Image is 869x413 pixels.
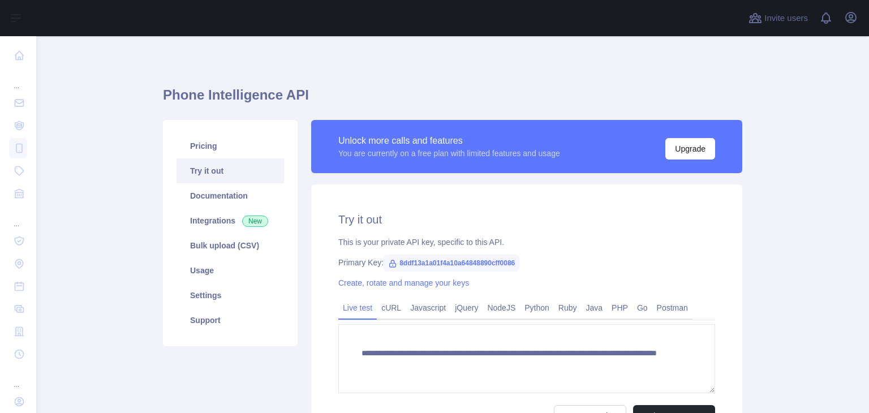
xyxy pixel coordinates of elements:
a: cURL [377,299,406,317]
a: Support [177,308,284,333]
div: Primary Key: [338,257,715,268]
button: Upgrade [665,138,715,160]
a: Try it out [177,158,284,183]
a: NodeJS [483,299,520,317]
a: Bulk upload (CSV) [177,233,284,258]
div: Unlock more calls and features [338,134,560,148]
a: Pricing [177,134,284,158]
a: Integrations New [177,208,284,233]
div: ... [9,68,27,91]
a: jQuery [450,299,483,317]
h1: Phone Intelligence API [163,86,742,113]
span: 8ddf13a1a01f4a10a64848890cff0086 [384,255,519,272]
span: Invite users [764,12,808,25]
a: Create, rotate and manage your keys [338,278,469,287]
button: Invite users [746,9,810,27]
a: Java [582,299,608,317]
h2: Try it out [338,212,715,227]
a: Go [633,299,652,317]
div: ... [9,206,27,229]
a: Live test [338,299,377,317]
a: Postman [652,299,692,317]
div: You are currently on a free plan with limited features and usage [338,148,560,159]
span: New [242,216,268,227]
a: PHP [607,299,633,317]
div: ... [9,367,27,389]
a: Python [520,299,554,317]
a: Ruby [554,299,582,317]
a: Javascript [406,299,450,317]
a: Settings [177,283,284,308]
div: This is your private API key, specific to this API. [338,236,715,248]
a: Usage [177,258,284,283]
a: Documentation [177,183,284,208]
